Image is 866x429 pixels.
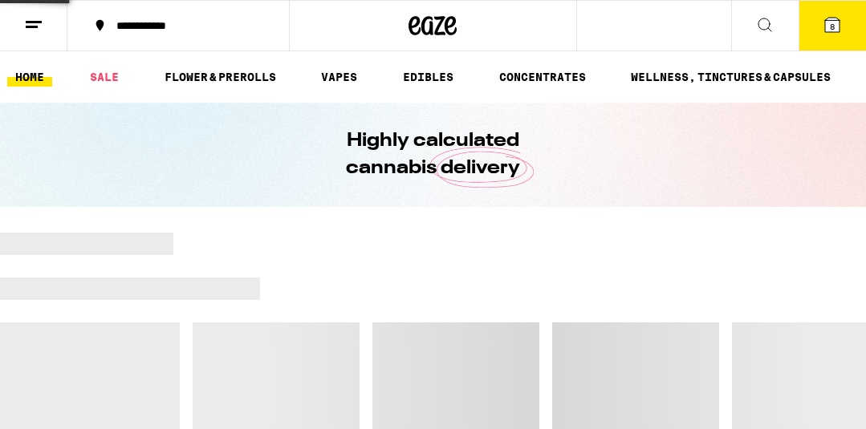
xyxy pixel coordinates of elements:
[623,67,839,87] a: WELLNESS, TINCTURES & CAPSULES
[313,67,365,87] a: VAPES
[82,67,127,87] a: SALE
[7,67,52,87] a: HOME
[799,1,866,51] button: 8
[395,67,461,87] a: EDIBLES
[301,127,566,182] h1: Highly calculated cannabis delivery
[157,67,284,87] a: FLOWER & PREROLLS
[830,22,835,31] span: 8
[491,67,594,87] a: CONCENTRATES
